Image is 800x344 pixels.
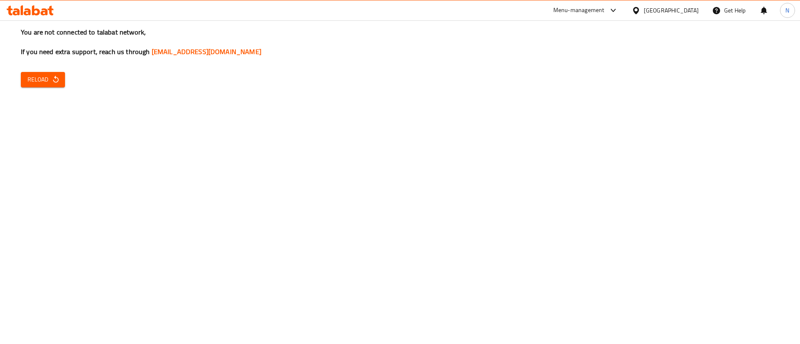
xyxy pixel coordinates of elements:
button: Reload [21,72,65,87]
div: [GEOGRAPHIC_DATA] [644,6,699,15]
a: [EMAIL_ADDRESS][DOMAIN_NAME] [152,45,261,58]
h3: You are not connected to talabat network, If you need extra support, reach us through [21,27,779,57]
span: N [785,6,789,15]
div: Menu-management [553,5,605,15]
span: Reload [27,74,58,85]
